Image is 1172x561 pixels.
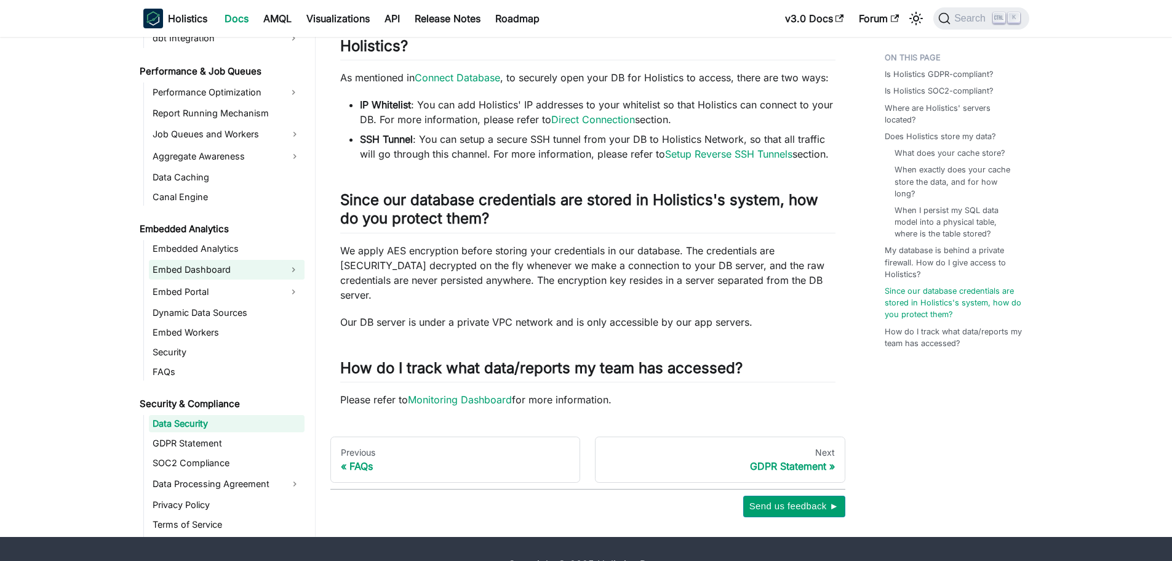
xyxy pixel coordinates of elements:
a: Security [149,344,305,361]
a: API [377,9,407,28]
a: Data Security [149,415,305,432]
a: My database is behind a private firewall. How do I give access to Holistics? [885,244,1022,280]
p: We apply AES encryption before storing your credentials in our database. The credentials are [SEC... [340,243,835,302]
a: Since our database credentials are stored in Holistics's system, how do you protect them? [885,285,1022,321]
a: Docs [217,9,256,28]
a: Embed Workers [149,324,305,341]
a: Job Queues and Workers [149,124,305,144]
div: Previous [341,447,570,458]
a: Terms of Service [149,516,305,533]
a: What does your cache store? [895,147,1005,159]
a: Setup Reverse SSH Tunnels [665,148,792,160]
span: Search [951,13,993,24]
button: Send us feedback ► [743,496,845,517]
a: PreviousFAQs [330,437,581,483]
div: FAQs [341,460,570,472]
a: FAQs [149,363,305,381]
a: Connect Database [415,71,500,84]
div: GDPR Statement [605,460,835,472]
a: Responsible Disclosure [149,536,305,553]
p: Please refer to for more information. [340,392,835,407]
a: Embedded Analytics [136,220,305,238]
a: v3.0 Docs [778,9,851,28]
a: Forum [851,9,906,28]
a: Visualizations [299,9,377,28]
a: Data Processing Agreement [149,474,305,494]
a: Is Holistics SOC2-compliant? [885,85,994,97]
strong: IP Whitelist [360,99,411,111]
a: Release Notes [407,9,488,28]
a: Canal Engine [149,188,305,206]
nav: Docs pages [330,437,845,483]
a: Does Holistics store my data? [885,131,996,142]
a: Direct Connection [551,113,635,126]
div: Next [605,447,835,458]
a: Embedded Analytics [149,240,305,257]
button: Expand sidebar category 'Performance Optimization' [282,83,305,102]
p: As mentioned in , to securely open your DB for Holistics to access, there are two ways: [340,70,835,85]
a: When exactly does your cache store the data, and for how long? [895,164,1017,200]
a: Privacy Policy [149,496,305,514]
li: : You can setup a secure SSH tunnel from your DB to Holistics Network, so that all traffic will g... [360,132,835,161]
span: Send us feedback ► [749,498,839,514]
h2: How do I track what data/reports my team has accessed? [340,359,835,382]
h2: My database is behind a private firewall. How do I give access to Holistics? [340,18,835,60]
kbd: K [1008,12,1020,23]
a: Report Running Mechanism [149,105,305,122]
a: Performance Optimization [149,83,282,102]
a: Is Holistics GDPR-compliant? [885,68,994,80]
a: dbt Integration [149,28,282,48]
button: Search (Ctrl+K) [933,7,1029,30]
a: When I persist my SQL data model into a physical table, where is the table stored? [895,204,1017,240]
a: Dynamic Data Sources [149,304,305,321]
a: Aggregate Awareness [149,147,305,166]
a: Embed Dashboard [149,260,282,280]
img: Holistics [143,9,163,28]
a: How do I track what data/reports my team has accessed? [885,326,1022,349]
b: Holistics [168,11,207,26]
li: : You can add Holistics' IP addresses to your whitelist so that Holistics can connect to your DB.... [360,97,835,127]
strong: SSH Tunnel [360,133,413,145]
a: Security & Compliance [136,395,305,413]
a: GDPR Statement [149,435,305,452]
button: Expand sidebar category 'Embed Portal' [282,282,305,302]
button: Expand sidebar category 'Embed Dashboard' [282,260,305,280]
a: AMQL [256,9,299,28]
a: Embed Portal [149,282,282,302]
button: Expand sidebar category 'dbt Integration' [282,28,305,48]
a: SOC2 Compliance [149,454,305,472]
a: NextGDPR Statement [595,437,845,483]
a: Data Caching [149,169,305,186]
a: Where are Holistics' servers located? [885,102,1022,126]
button: Switch between dark and light mode (currently light mode) [906,9,926,28]
nav: Docs sidebar [131,13,316,537]
a: Performance & Job Queues [136,63,305,80]
p: Our DB server is under a private VPC network and is only accessible by our app servers. [340,315,835,329]
a: Roadmap [488,9,547,28]
a: HolisticsHolistics [143,9,207,28]
h2: Since our database credentials are stored in Holistics's system, how do you protect them? [340,191,835,233]
a: Monitoring Dashboard [408,394,512,406]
